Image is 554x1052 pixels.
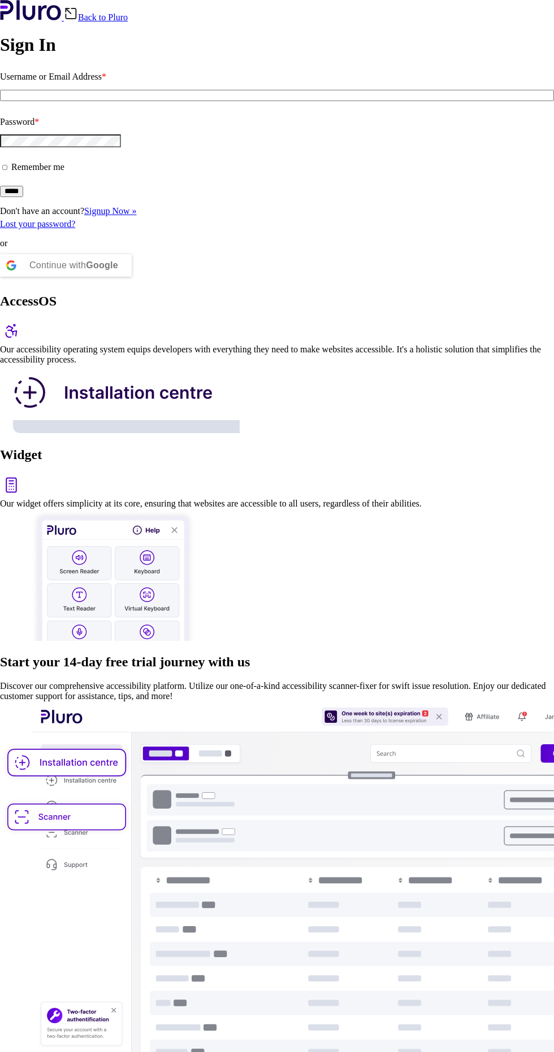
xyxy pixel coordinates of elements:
[64,12,128,22] a: Back to Pluro
[29,254,118,277] div: Continue with
[64,7,78,20] img: Back icon
[86,260,118,270] b: Google
[84,206,136,216] a: Signup Now »
[2,165,7,170] input: Remember me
